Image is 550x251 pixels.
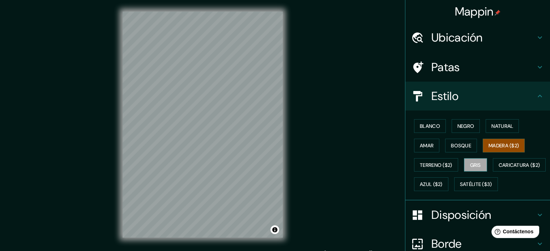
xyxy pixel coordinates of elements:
font: Mappin [455,4,494,19]
font: Gris [470,162,481,168]
button: Blanco [414,119,446,133]
font: Disposición [431,207,491,222]
font: Blanco [420,123,440,129]
div: Ubicación [405,23,550,52]
font: Natural [491,123,513,129]
button: Gris [464,158,487,172]
font: Satélite ($3) [460,181,492,188]
font: Patas [431,60,460,75]
button: Caricatura ($2) [493,158,546,172]
font: Ubicación [431,30,483,45]
div: Estilo [405,82,550,111]
button: Negro [452,119,480,133]
font: Negro [457,123,474,129]
canvas: Mapa [123,12,283,238]
button: Terreno ($2) [414,158,458,172]
iframe: Lanzador de widgets de ayuda [486,223,542,243]
img: pin-icon.png [495,10,500,16]
font: Caricatura ($2) [499,162,540,168]
button: Activar o desactivar atribución [270,225,279,234]
button: Azul ($2) [414,177,448,191]
font: Terreno ($2) [420,162,452,168]
button: Satélite ($3) [454,177,498,191]
font: Amar [420,142,434,149]
button: Bosque [445,139,477,152]
button: Amar [414,139,439,152]
div: Patas [405,53,550,82]
font: Bosque [451,142,471,149]
button: Natural [486,119,519,133]
font: Madera ($2) [489,142,519,149]
font: Estilo [431,88,459,104]
font: Azul ($2) [420,181,443,188]
button: Madera ($2) [483,139,525,152]
div: Disposición [405,200,550,229]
